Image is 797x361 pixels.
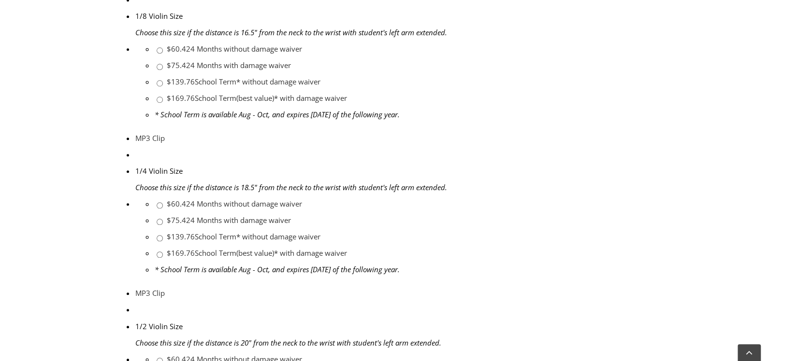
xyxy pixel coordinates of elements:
[135,288,164,298] a: MP3 Clip
[166,60,190,70] span: $75.42
[166,93,194,103] span: $169.76
[166,77,194,86] span: $139.76
[154,110,399,119] em: * School Term is available Aug - Oct, and expires [DATE] of the following year.
[166,44,190,54] span: $60.42
[135,8,564,24] div: 1/8 Violin Size
[166,215,190,225] span: $75.42
[135,318,564,334] div: 1/2 Violin Size
[135,182,447,192] em: Choose this size if the distance is 18.5" from the neck to the wrist with student's left arm exte...
[135,28,447,37] em: Choose this size if the distance is 16.5" from the neck to the wrist with student's left arm exte...
[166,215,290,225] a: $75.424 Months with damage waiver
[166,44,302,54] a: $60.424 Months without damage waiver
[154,264,399,274] em: * School Term is available Aug - Oct, and expires [DATE] of the following year.
[166,199,190,208] span: $60.42
[166,199,302,208] a: $60.424 Months without damage waiver
[166,60,290,70] a: $75.424 Months with damage waiver
[135,163,564,179] div: 1/4 Violin Size
[166,93,347,103] a: $169.76School Term(best value)* with damage waiver
[135,338,441,347] em: Choose this size if the distance is 20" from the neck to the wrist with student's left arm extended.
[166,232,194,241] span: $139.76
[166,77,320,86] a: $139.76School Term* without damage waiver
[166,248,194,258] span: $169.76
[135,133,164,143] a: MP3 Clip
[166,248,347,258] a: $169.76School Term(best value)* with damage waiver
[166,232,320,241] a: $139.76School Term* without damage waiver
